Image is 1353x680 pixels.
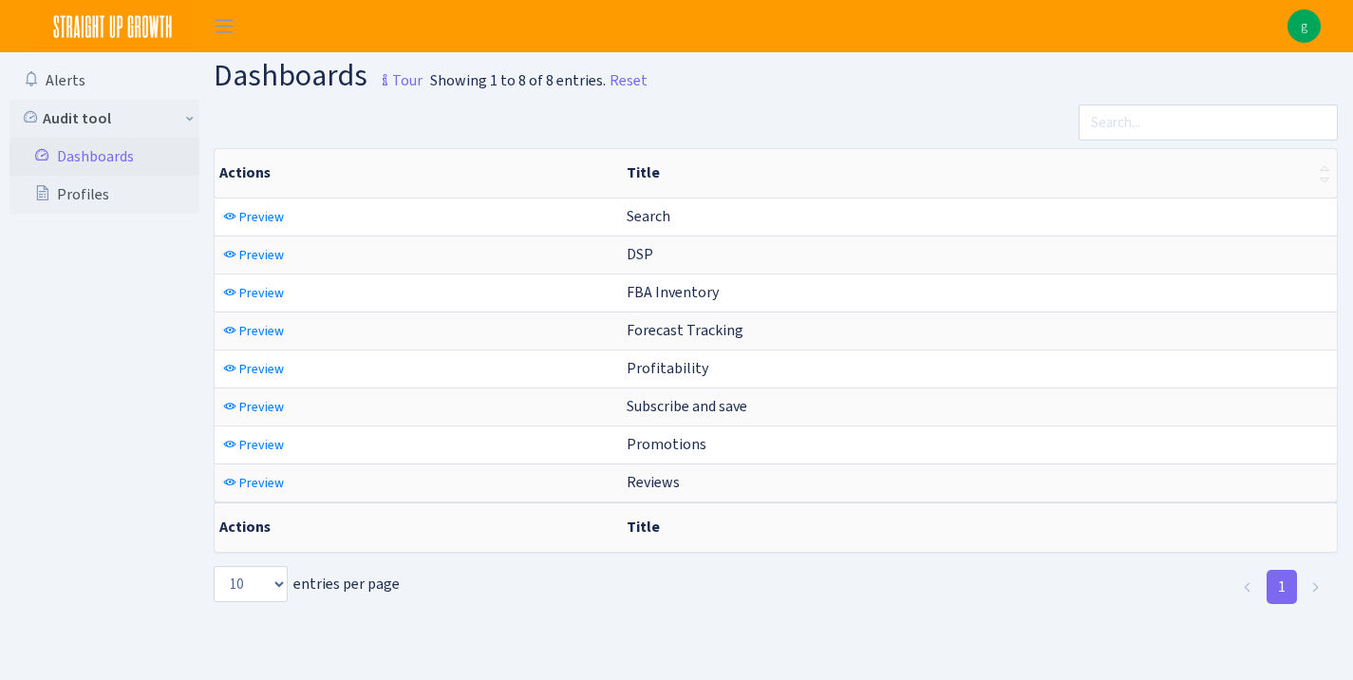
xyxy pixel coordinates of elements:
a: Preview [218,430,289,460]
h1: Dashboards [214,60,423,97]
span: Profitability [627,358,708,378]
span: Promotions [627,434,706,454]
span: Preview [239,208,284,226]
th: Actions [215,502,619,552]
div: Showing 1 to 8 of 8 entries. [430,69,606,92]
span: DSP [627,244,653,264]
a: Preview [218,354,289,384]
a: Dashboards [9,138,199,176]
span: Search [627,206,670,226]
a: Reset [610,69,648,92]
a: Preview [218,468,289,498]
a: 1 [1267,570,1297,604]
span: Preview [239,360,284,378]
th: Title [619,502,1337,552]
label: entries per page [214,566,400,602]
select: entries per page [214,566,288,602]
input: Search... [1079,104,1339,141]
a: g [1287,9,1321,43]
span: Subscribe and save [627,396,747,416]
small: Tour [373,65,423,97]
span: Preview [239,284,284,302]
a: Tour [367,55,423,95]
span: Forecast Tracking [627,320,743,340]
a: Audit tool [9,100,199,138]
th: Actions [215,149,619,198]
a: Alerts [9,62,199,100]
th: Title : activate to sort column ascending [619,149,1337,198]
span: Preview [239,398,284,416]
span: Preview [239,474,284,492]
a: Preview [218,278,289,308]
span: Preview [239,246,284,264]
span: Preview [239,436,284,454]
a: Preview [218,202,289,232]
a: Preview [218,392,289,422]
a: Preview [218,240,289,270]
button: Toggle navigation [200,10,248,42]
a: Preview [218,316,289,346]
img: gina [1287,9,1321,43]
span: Preview [239,322,284,340]
a: Profiles [9,176,199,214]
span: FBA Inventory [627,282,719,302]
span: Reviews [627,472,680,492]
